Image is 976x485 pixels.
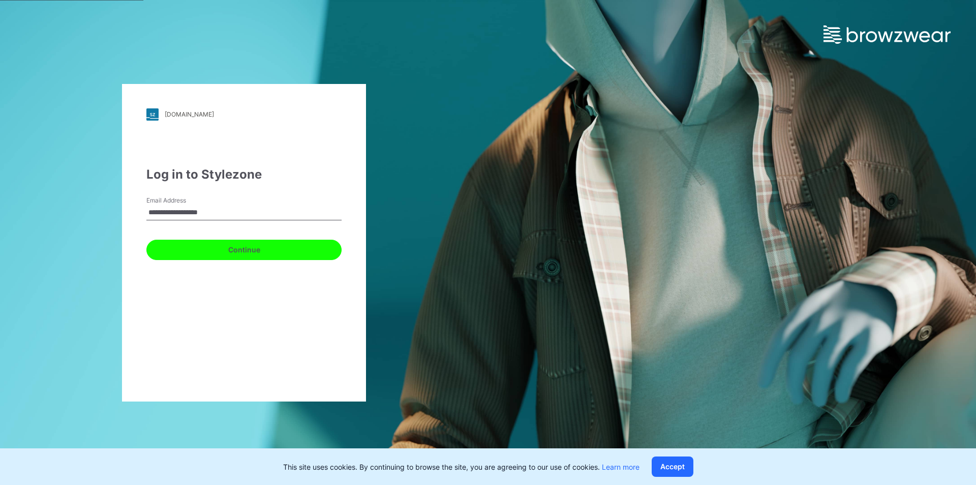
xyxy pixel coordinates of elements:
[283,462,639,472] p: This site uses cookies. By continuing to browse the site, you are agreeing to our use of cookies.
[146,108,159,121] img: stylezone-logo.562084cfcfab977791bfbf7441f1a819.svg
[823,25,951,44] img: browzwear-logo.e42bd6dac1945053ebaf764b6aa21510.svg
[165,110,214,118] div: [DOMAIN_NAME]
[146,240,342,260] button: Continue
[146,165,342,184] div: Log in to Stylezone
[146,196,218,205] label: Email Address
[602,463,639,471] a: Learn more
[146,108,342,121] a: [DOMAIN_NAME]
[652,457,693,477] button: Accept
